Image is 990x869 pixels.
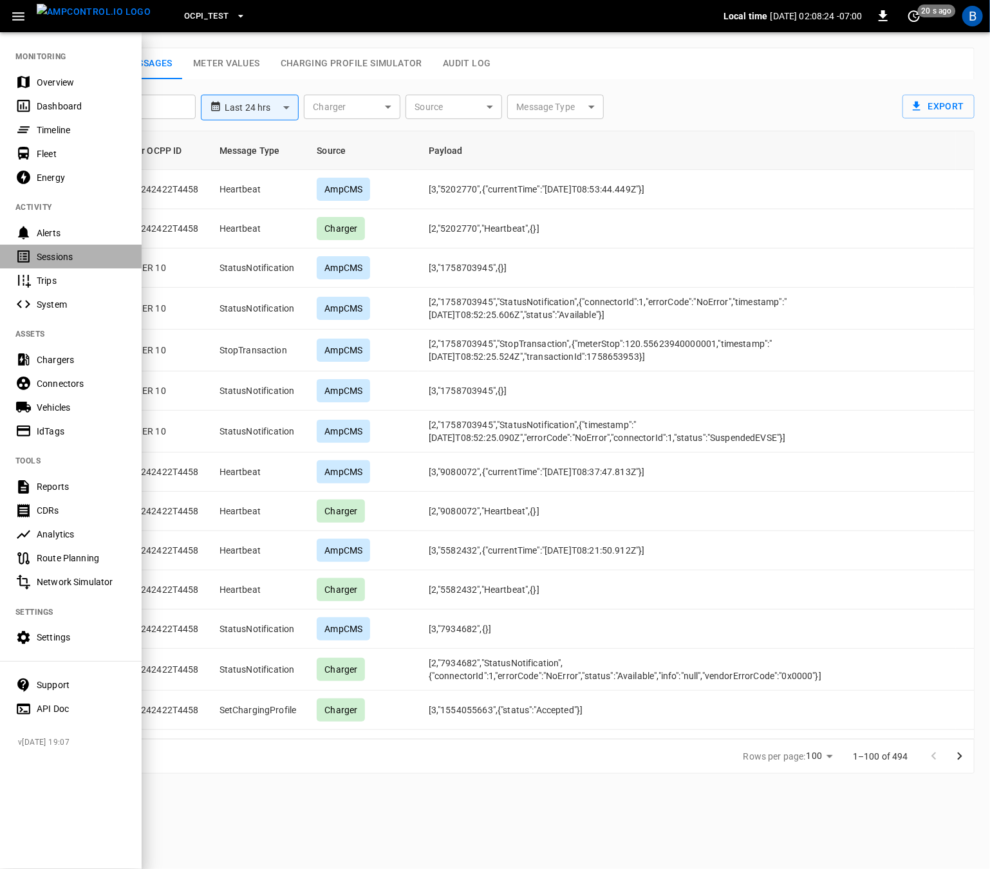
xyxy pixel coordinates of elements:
div: Chargers [37,353,126,366]
div: Timeline [37,124,126,136]
div: API Doc [37,702,126,715]
div: Overview [37,76,126,89]
div: profile-icon [962,6,983,26]
button: set refresh interval [904,6,924,26]
div: Fleet [37,147,126,160]
div: CDRs [37,504,126,517]
p: [DATE] 02:08:24 -07:00 [771,10,863,23]
span: v [DATE] 19:07 [18,736,131,749]
div: Analytics [37,528,126,541]
div: Energy [37,171,126,184]
div: Alerts [37,227,126,239]
div: Route Planning [37,552,126,565]
div: Support [37,678,126,691]
div: Sessions [37,250,126,263]
div: Dashboard [37,100,126,113]
div: Reports [37,480,126,493]
div: IdTags [37,425,126,438]
div: Trips [37,274,126,287]
div: Network Simulator [37,575,126,588]
div: Settings [37,631,126,644]
p: Local time [724,10,768,23]
div: Connectors [37,377,126,390]
span: OCPI_Test [184,9,229,24]
div: Vehicles [37,401,126,414]
span: 20 s ago [918,5,956,17]
div: System [37,298,126,311]
img: ampcontrol.io logo [37,4,151,20]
